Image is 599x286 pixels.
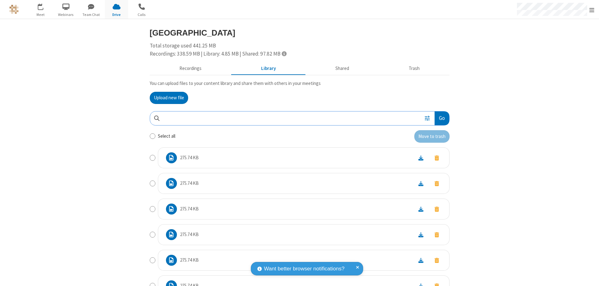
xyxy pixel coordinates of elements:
p: 275.74 KB [180,180,199,187]
span: Drive [105,12,128,17]
p: 275.74 KB [180,231,199,238]
h3: [GEOGRAPHIC_DATA] [150,28,450,37]
button: Move to trash [429,154,445,162]
span: Meet [29,12,52,17]
a: Download file [413,231,429,238]
div: Total storage used 441.25 MB [150,42,450,58]
button: Move to trash [429,179,445,188]
p: 275.74 KB [180,257,199,264]
a: Download file [413,180,429,187]
label: Select all [158,133,175,140]
button: Content library [231,63,306,75]
button: Move to trash [414,130,450,143]
p: 275.74 KB [180,154,199,161]
span: Totals displayed include files that have been moved to the trash. [282,51,286,56]
a: Download file [413,154,429,161]
a: Download file [413,257,429,264]
button: Move to trash [429,230,445,239]
div: Recordings: 338.59 MB | Library: 4.85 MB | Shared: 97.82 MB [150,50,450,58]
a: Download file [413,205,429,213]
iframe: Chat [583,270,594,282]
button: Trash [379,63,450,75]
span: Team Chat [80,12,103,17]
p: You can upload files to your content library and share them with others in your meetings [150,80,450,87]
div: 1 [42,3,46,8]
button: Recorded meetings [150,63,231,75]
span: Webinars [54,12,78,17]
span: Calls [130,12,153,17]
button: Go [435,111,449,126]
button: Shared during meetings [306,63,379,75]
img: QA Selenium DO NOT DELETE OR CHANGE [9,5,19,14]
button: Upload new file [150,92,188,104]
button: Move to trash [429,256,445,264]
p: 275.74 KB [180,205,199,213]
span: Want better browser notifications? [264,265,344,273]
button: Move to trash [429,205,445,213]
